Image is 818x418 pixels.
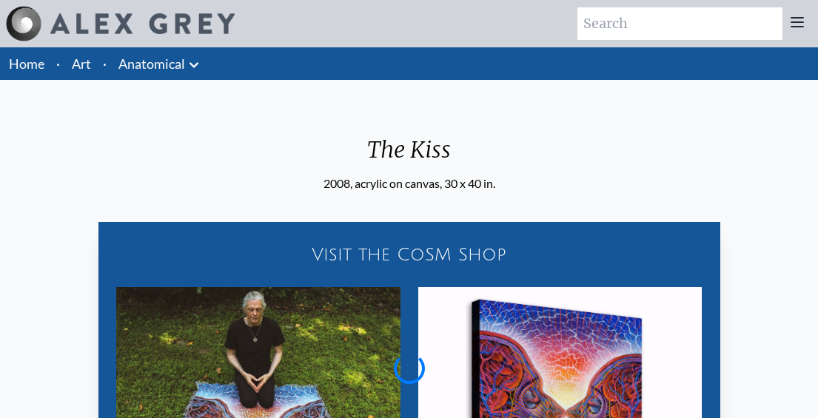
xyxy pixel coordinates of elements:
a: Anatomical [118,53,185,74]
a: Visit the CoSM Shop [107,231,711,278]
li: · [50,47,66,80]
li: · [97,47,113,80]
div: The Kiss [323,136,495,175]
div: 2008, acrylic on canvas, 30 x 40 in. [323,175,495,192]
a: Art [72,53,91,74]
a: Home [9,55,44,72]
input: Search [577,7,782,40]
